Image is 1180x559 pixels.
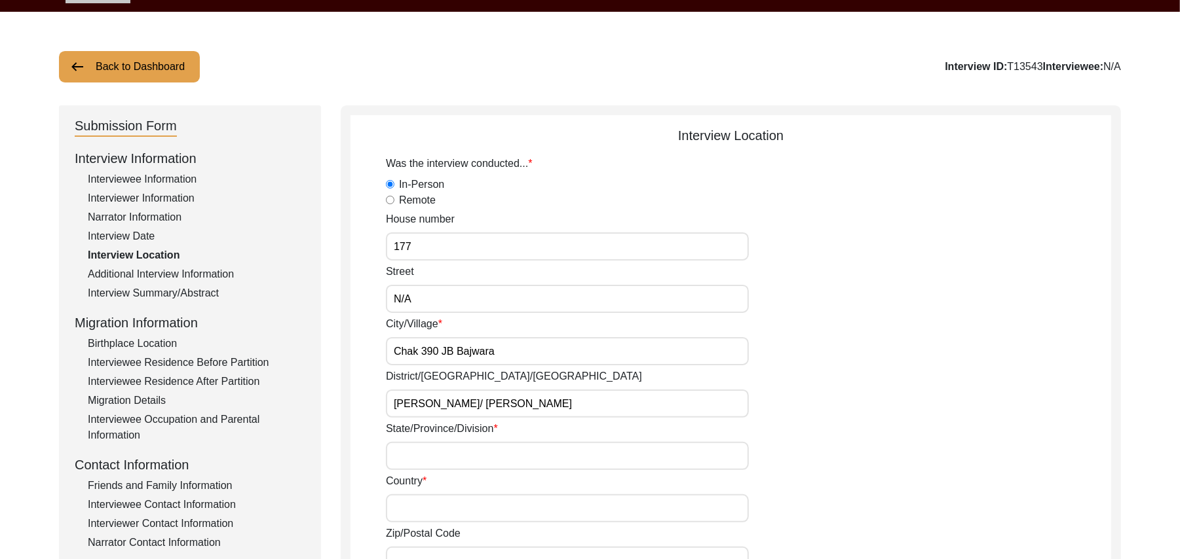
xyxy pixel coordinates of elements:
label: Was the interview conducted... [386,156,533,171]
div: Additional Interview Information [88,266,305,282]
img: arrow-left.png [69,59,85,75]
div: Interview Location [88,247,305,263]
button: Back to Dashboard [59,51,200,82]
div: Interviewee Residence Before Partition [88,355,305,370]
div: Interviewer Information [88,190,305,206]
b: Interview ID: [945,61,1007,72]
div: Narrator Information [88,209,305,225]
div: Interviewer Contact Information [88,516,305,532]
div: Interview Date [88,228,305,244]
label: In-Person [399,177,444,192]
div: Migration Information [75,313,305,333]
label: Remote [399,192,436,208]
div: Interviewee Residence After Partition [88,374,305,389]
div: Migration Details [88,393,305,408]
div: Interview Location [351,126,1111,145]
div: Submission Form [75,116,177,137]
div: Interviewee Occupation and Parental Information [88,412,305,443]
div: Birthplace Location [88,336,305,352]
label: Street [386,264,414,279]
div: Narrator Contact Information [88,535,305,550]
div: Contact Information [75,455,305,475]
div: Interviewee Contact Information [88,497,305,513]
label: State/Province/Division [386,421,498,437]
div: Interview Information [75,149,305,168]
label: Zip/Postal Code [386,526,461,541]
div: Interview Summary/Abstract [88,285,305,301]
b: Interviewee: [1043,61,1103,72]
div: Friends and Family Information [88,478,305,494]
label: House number [386,211,455,227]
label: City/Village [386,316,442,332]
label: District/[GEOGRAPHIC_DATA]/[GEOGRAPHIC_DATA] [386,369,642,384]
div: T13543 N/A [945,59,1121,75]
label: Country [386,473,427,489]
div: Interviewee Information [88,171,305,187]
